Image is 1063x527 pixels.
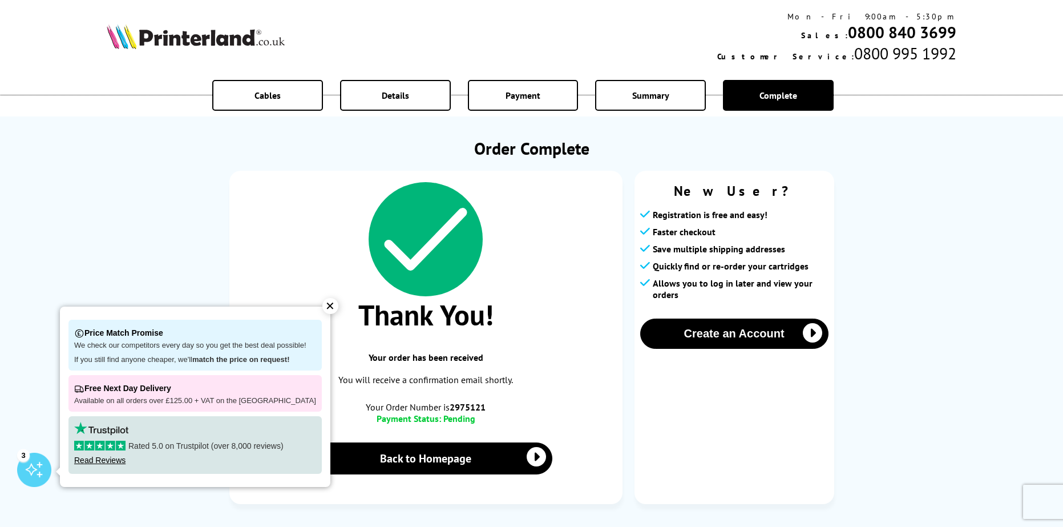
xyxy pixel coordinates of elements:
[653,209,767,220] span: Registration is free and easy!
[640,182,828,200] span: New User?
[377,413,441,424] span: Payment Status:
[322,298,338,314] div: ✕
[74,381,316,396] p: Free Next Day Delivery
[241,296,611,333] span: Thank You!
[229,137,834,159] h1: Order Complete
[74,396,316,406] p: Available on all orders over £125.00 + VAT on the [GEOGRAPHIC_DATA]
[74,341,316,351] p: We check our competitors every day so you get the best deal possible!
[299,442,553,474] a: Back to Homepage
[653,277,828,300] span: Allows you to log in later and view your orders
[653,226,716,238] span: Faster checkout
[801,30,848,41] span: Sales:
[717,51,854,62] span: Customer Service:
[17,449,30,461] div: 3
[640,319,828,349] button: Create an Account
[506,90,540,101] span: Payment
[848,22,956,43] a: 0800 840 3699
[74,422,128,435] img: trustpilot rating
[717,11,956,22] div: Mon - Fri 9:00am - 5:30pm
[854,43,956,64] span: 0800 995 1992
[653,260,809,272] span: Quickly find or re-order your cartridges
[382,90,409,101] span: Details
[74,325,316,341] p: Price Match Promise
[107,24,285,49] img: Printerland Logo
[192,355,289,364] strong: match the price on request!
[74,441,316,451] p: Rated 5.0 on Trustpilot (over 8,000 reviews)
[241,401,611,413] span: Your Order Number is
[241,372,611,388] p: You will receive a confirmation email shortly.
[653,243,785,255] span: Save multiple shipping addresses
[632,90,669,101] span: Summary
[759,90,797,101] span: Complete
[450,401,486,413] b: 2975121
[74,456,126,465] a: Read Reviews
[74,355,316,365] p: If you still find anyone cheaper, we'll
[443,413,475,424] span: Pending
[254,90,281,101] span: Cables
[74,441,126,450] img: stars-5.svg
[241,352,611,363] span: Your order has been received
